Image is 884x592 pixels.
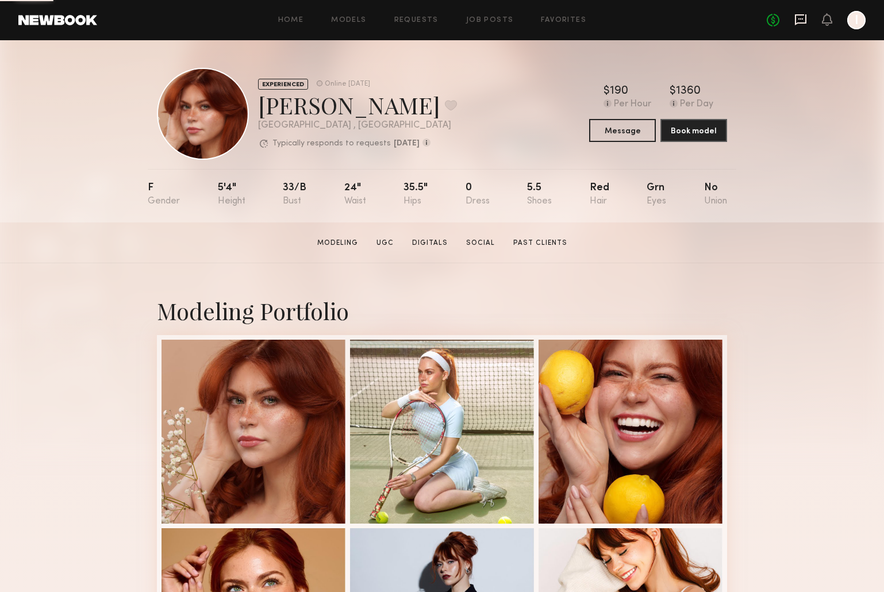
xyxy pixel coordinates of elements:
[372,238,398,248] a: UGC
[148,183,180,206] div: F
[283,183,306,206] div: 33/b
[610,86,628,97] div: 190
[704,183,727,206] div: No
[466,183,490,206] div: 0
[157,295,727,326] div: Modeling Portfolio
[408,238,452,248] a: Digitals
[541,17,586,24] a: Favorites
[676,86,701,97] div: 1360
[258,121,457,130] div: [GEOGRAPHIC_DATA] , [GEOGRAPHIC_DATA]
[394,17,439,24] a: Requests
[589,119,656,142] button: Message
[344,183,366,206] div: 24"
[258,90,457,120] div: [PERSON_NAME]
[466,17,514,24] a: Job Posts
[660,119,727,142] button: Book model
[614,99,651,110] div: Per Hour
[590,183,609,206] div: Red
[218,183,245,206] div: 5'4"
[527,183,552,206] div: 5.5
[258,79,308,90] div: EXPERIENCED
[462,238,499,248] a: Social
[680,99,713,110] div: Per Day
[272,140,391,148] p: Typically responds to requests
[509,238,572,248] a: Past Clients
[647,183,666,206] div: Grn
[670,86,676,97] div: $
[331,17,366,24] a: Models
[325,80,370,88] div: Online [DATE]
[394,140,420,148] b: [DATE]
[313,238,363,248] a: Modeling
[278,17,304,24] a: Home
[403,183,428,206] div: 35.5"
[604,86,610,97] div: $
[847,11,866,29] a: I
